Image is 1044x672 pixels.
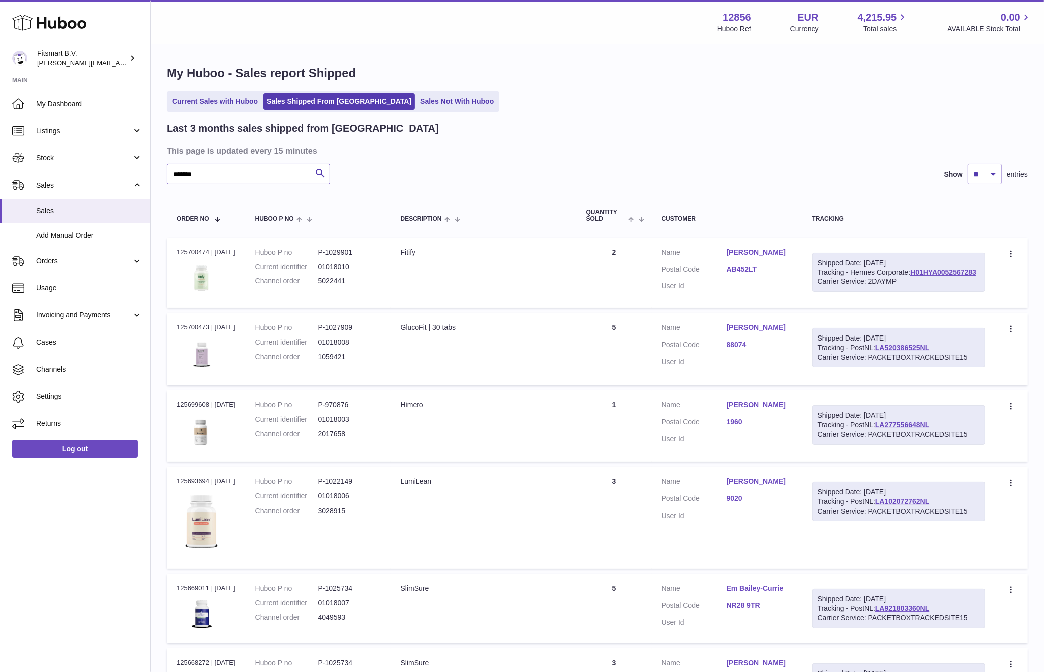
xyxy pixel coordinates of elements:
[727,601,792,610] a: NR28 9TR
[318,400,381,410] dd: P-970876
[177,413,227,449] img: 128561711358723.png
[576,467,652,569] td: 3
[818,430,980,439] div: Carrier Service: PACKETBOXTRACKEDSITE15
[177,335,227,373] img: 1736787785.png
[818,333,980,343] div: Shipped Date: [DATE]
[177,400,235,409] div: 125699608 | [DATE]
[255,352,318,362] dt: Channel order
[177,248,235,257] div: 125700474 | [DATE]
[401,658,566,668] div: SlimSure
[318,613,381,622] dd: 4049593
[727,265,792,274] a: AB452LT
[818,277,980,286] div: Carrier Service: 2DAYMP
[812,253,985,292] div: Tracking - Hermes Corporate:
[169,93,261,110] a: Current Sales with Huboo
[263,93,415,110] a: Sales Shipped From [GEOGRAPHIC_DATA]
[36,153,132,163] span: Stock
[576,313,652,385] td: 5
[790,24,819,34] div: Currency
[167,145,1025,156] h3: This page is updated every 15 minutes
[318,584,381,593] dd: P-1025734
[662,584,727,596] dt: Name
[727,658,792,668] a: [PERSON_NAME]
[177,584,235,593] div: 125669011 | [DATE]
[662,216,792,222] div: Customer
[875,604,929,612] a: LA921803360NL
[318,491,381,501] dd: 01018006
[727,584,792,593] a: Em Bailey-Currie
[255,477,318,486] dt: Huboo P no
[818,594,980,604] div: Shipped Date: [DATE]
[255,415,318,424] dt: Current identifier
[818,353,980,362] div: Carrier Service: PACKETBOXTRACKEDSITE15
[863,24,908,34] span: Total sales
[401,216,442,222] span: Description
[318,352,381,362] dd: 1059421
[576,238,652,308] td: 2
[812,216,985,222] div: Tracking
[255,584,318,593] dt: Huboo P no
[586,209,626,222] span: Quantity Sold
[910,268,976,276] a: H01HYA0052567283
[727,494,792,503] a: 9020
[36,206,142,216] span: Sales
[723,11,751,24] strong: 12856
[318,658,381,668] dd: P-1025734
[858,11,909,34] a: 4,215.95 Total sales
[662,281,727,291] dt: User Id
[36,310,132,320] span: Invoicing and Payments
[318,248,381,257] dd: P-1029901
[662,265,727,277] dt: Postal Code
[662,477,727,489] dt: Name
[177,477,235,486] div: 125693694 | [DATE]
[401,400,566,410] div: Himero
[401,477,566,486] div: LumiLean
[858,11,897,24] span: 4,215.95
[818,487,980,497] div: Shipped Date: [DATE]
[36,392,142,401] span: Settings
[36,231,142,240] span: Add Manual Order
[318,415,381,424] dd: 01018003
[576,390,652,462] td: 1
[12,51,27,66] img: jonathan@leaderoo.com
[727,323,792,332] a: [PERSON_NAME]
[727,340,792,350] a: 88074
[318,276,381,286] dd: 5022441
[255,276,318,286] dt: Channel order
[255,338,318,347] dt: Current identifier
[797,11,818,24] strong: EUR
[662,417,727,429] dt: Postal Code
[36,126,132,136] span: Listings
[255,216,294,222] span: Huboo P no
[255,658,318,668] dt: Huboo P no
[36,365,142,374] span: Channels
[167,65,1028,81] h1: My Huboo - Sales report Shipped
[662,357,727,367] dt: User Id
[318,598,381,608] dd: 01018007
[944,170,963,179] label: Show
[36,99,142,109] span: My Dashboard
[812,328,985,368] div: Tracking - PostNL:
[662,434,727,444] dt: User Id
[662,618,727,627] dt: User Id
[662,323,727,335] dt: Name
[812,405,985,445] div: Tracking - PostNL:
[255,598,318,608] dt: Current identifier
[727,417,792,427] a: 1960
[401,248,566,257] div: Fitify
[37,49,127,68] div: Fitsmart B.V.
[255,613,318,622] dt: Channel order
[818,411,980,420] div: Shipped Date: [DATE]
[177,260,227,295] img: 128561739542540.png
[36,283,142,293] span: Usage
[717,24,751,34] div: Huboo Ref
[255,248,318,257] dt: Huboo P no
[662,248,727,260] dt: Name
[662,601,727,613] dt: Postal Code
[167,122,439,135] h2: Last 3 months sales shipped from [GEOGRAPHIC_DATA]
[1007,170,1028,179] span: entries
[401,584,566,593] div: SlimSure
[318,429,381,439] dd: 2017658
[947,11,1032,34] a: 0.00 AVAILABLE Stock Total
[727,400,792,410] a: [PERSON_NAME]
